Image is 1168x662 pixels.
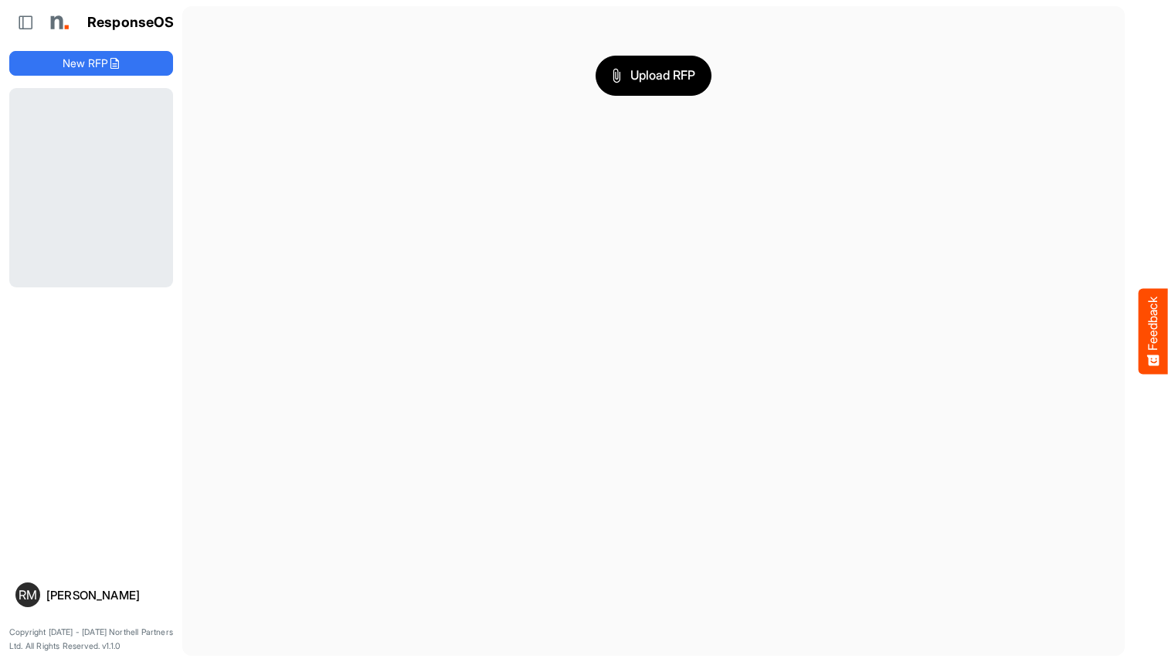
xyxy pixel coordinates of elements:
button: Feedback [1139,288,1168,374]
div: [PERSON_NAME] [46,589,167,601]
p: Copyright [DATE] - [DATE] Northell Partners Ltd. All Rights Reserved. v1.1.0 [9,626,173,653]
button: New RFP [9,51,173,76]
button: Upload RFP [596,56,711,96]
h1: ResponseOS [87,15,175,31]
span: RM [19,589,37,601]
img: Northell [42,7,73,38]
div: Loading... [9,88,173,287]
span: Upload RFP [612,66,695,86]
